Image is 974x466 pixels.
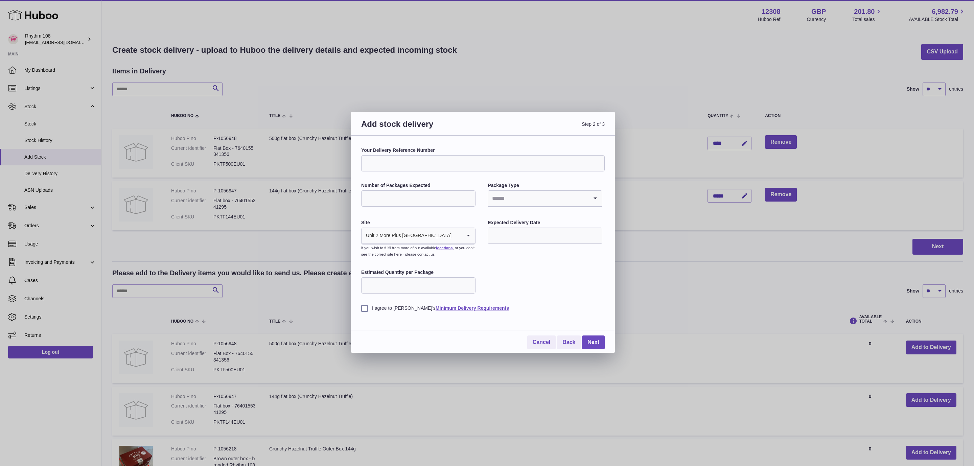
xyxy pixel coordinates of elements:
a: Next [582,335,605,349]
label: I agree to [PERSON_NAME]'s [361,305,605,311]
label: Your Delivery Reference Number [361,147,605,154]
label: Expected Delivery Date [488,219,602,226]
small: If you wish to fulfil from more of our available , or you don’t see the correct site here - pleas... [361,246,474,256]
h3: Add stock delivery [361,119,483,137]
a: Back [557,335,581,349]
label: Package Type [488,182,602,189]
a: locations [436,246,453,250]
a: Cancel [527,335,556,349]
span: Unit 2 More Plus [GEOGRAPHIC_DATA] [362,228,452,243]
div: Search for option [488,191,602,207]
label: Site [361,219,476,226]
div: Search for option [362,228,475,244]
span: Step 2 of 3 [483,119,605,137]
label: Number of Packages Expected [361,182,476,189]
input: Search for option [452,228,462,243]
a: Minimum Delivery Requirements [436,305,509,311]
label: Estimated Quantity per Package [361,269,476,276]
input: Search for option [488,191,588,206]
